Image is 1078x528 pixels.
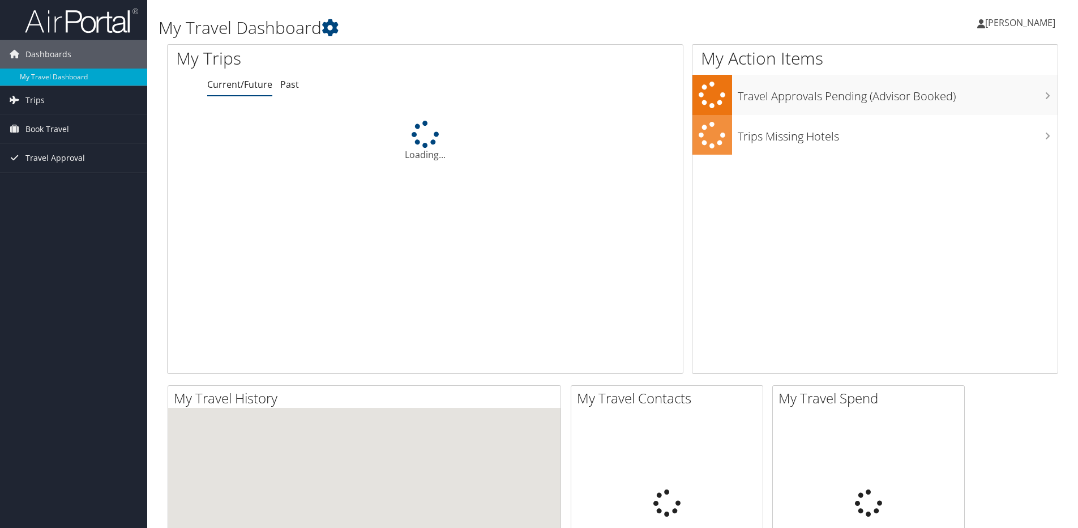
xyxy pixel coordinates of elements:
span: Dashboards [25,40,71,69]
span: [PERSON_NAME] [985,16,1055,29]
span: Travel Approval [25,144,85,172]
a: Current/Future [207,78,272,91]
h3: Travel Approvals Pending (Advisor Booked) [738,83,1058,104]
div: Loading... [168,121,683,161]
a: Travel Approvals Pending (Advisor Booked) [692,75,1058,115]
h1: My Action Items [692,46,1058,70]
h2: My Travel Spend [778,389,964,408]
img: airportal-logo.png [25,7,138,34]
a: Past [280,78,299,91]
h1: My Trips [176,46,460,70]
span: Book Travel [25,115,69,143]
h2: My Travel Contacts [577,389,763,408]
a: [PERSON_NAME] [977,6,1067,40]
a: Trips Missing Hotels [692,115,1058,155]
h1: My Travel Dashboard [159,16,764,40]
span: Trips [25,86,45,114]
h3: Trips Missing Hotels [738,123,1058,144]
h2: My Travel History [174,389,561,408]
